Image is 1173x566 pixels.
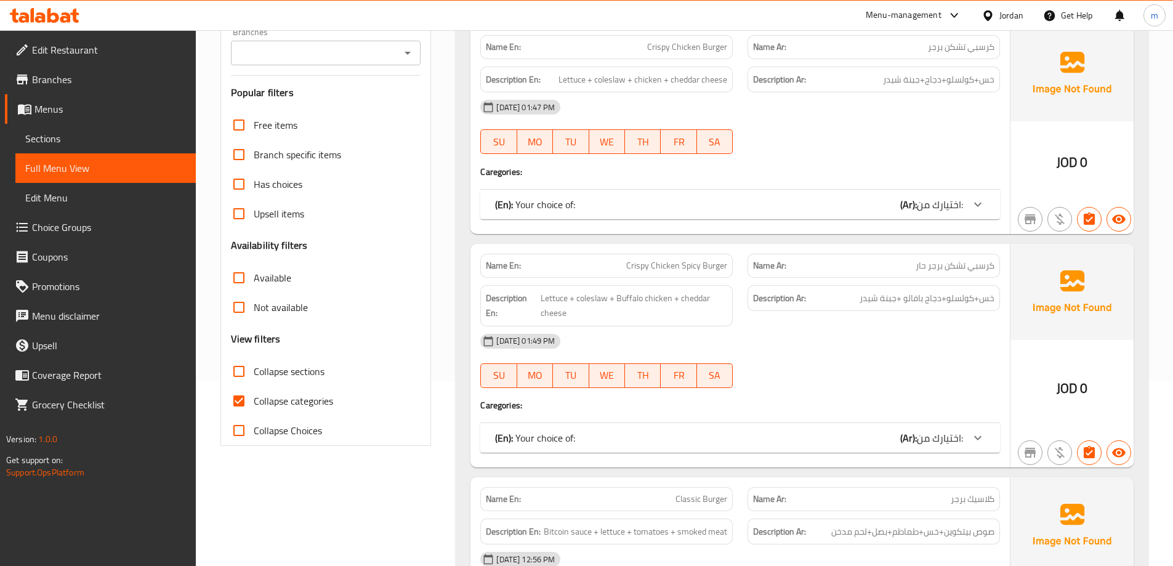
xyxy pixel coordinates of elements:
b: (Ar): [900,429,917,447]
span: 0 [1080,376,1087,400]
button: FR [661,363,696,388]
span: MO [522,366,548,384]
strong: Description Ar: [753,72,806,87]
strong: Description En: [486,524,541,540]
button: Available [1106,440,1131,465]
span: Get support on: [6,452,63,468]
span: اختيارك من: [917,429,963,447]
button: TH [625,363,661,388]
a: Branches [5,65,196,94]
span: m [1151,9,1158,22]
span: Full Menu View [25,161,186,176]
strong: Name En: [486,259,521,272]
span: SU [486,133,512,151]
h3: Popular filters [231,86,421,100]
span: Upsell [32,338,186,353]
span: Lettuce + coleslaw + Buffalo chicken + cheddar cheese [541,291,727,321]
h4: Caregories: [480,399,1000,411]
span: [DATE] 12:56 PM [491,554,560,565]
span: Promotions [32,279,186,294]
a: Promotions [5,272,196,301]
span: TU [558,133,584,151]
span: Menu disclaimer [32,309,186,323]
strong: Description En: [486,291,538,321]
span: Edit Restaurant [32,42,186,57]
span: Upsell items [254,206,304,221]
span: SU [486,366,512,384]
h3: View filters [231,332,281,346]
a: Choice Groups [5,212,196,242]
span: Has choices [254,177,302,192]
button: TH [625,129,661,154]
a: Edit Menu [15,183,196,212]
span: Coupons [32,249,186,264]
button: Purchased item [1047,207,1072,232]
button: Has choices [1077,440,1102,465]
a: Coverage Report [5,360,196,390]
span: [DATE] 01:49 PM [491,335,560,347]
span: Sections [25,131,186,146]
strong: Name Ar: [753,259,786,272]
a: Sections [15,124,196,153]
a: Full Menu View [15,153,196,183]
span: Edit Menu [25,190,186,205]
a: Menus [5,94,196,124]
button: WE [589,129,625,154]
a: Coupons [5,242,196,272]
span: SA [702,366,728,384]
button: Has choices [1077,207,1102,232]
strong: Name Ar: [753,493,786,506]
span: اختيارك من: [917,195,963,214]
strong: Name En: [486,493,521,506]
span: SA [702,133,728,151]
button: MO [517,363,553,388]
span: TH [630,133,656,151]
a: Menu disclaimer [5,301,196,331]
button: SU [480,129,517,154]
span: صوص بيتكوين+خس+طماطم+بصل+لحم مدخن [831,524,994,540]
button: Not branch specific item [1018,207,1042,232]
span: كلاسيك برجر [951,493,994,506]
img: Ae5nvW7+0k+MAAAAAElFTkSuQmCC [1010,244,1134,340]
span: Collapse sections [254,364,324,379]
span: خس+كولسلو+دجاج بافالو +جبنة شيدر [860,291,994,306]
div: Jordan [999,9,1023,22]
b: (Ar): [900,195,917,214]
span: Collapse Choices [254,423,322,438]
button: Purchased item [1047,440,1072,465]
span: 1.0.0 [38,431,57,447]
span: Branch specific items [254,147,341,162]
span: Not available [254,300,308,315]
span: Menus [34,102,186,116]
button: MO [517,129,553,154]
span: Free items [254,118,297,132]
span: 0 [1080,150,1087,174]
button: Available [1106,207,1131,232]
a: Support.OpsPlatform [6,464,84,480]
span: كرسبي تشكن برجر [928,41,994,54]
a: Upsell [5,331,196,360]
strong: Description Ar: [753,291,806,306]
span: Grocery Checklist [32,397,186,412]
span: خس+كولسلو+دجاج+جبنة شيدر [883,72,994,87]
span: WE [594,366,620,384]
span: Lettuce + coleslaw + chicken + cheddar cheese [558,72,727,87]
span: Collapse categories [254,394,333,408]
span: MO [522,133,548,151]
h3: Availability filters [231,238,308,253]
span: JOD [1057,150,1078,174]
span: Crispy Chicken Burger [647,41,727,54]
button: FR [661,129,696,154]
span: كرسبي تشكن برجر حار [916,259,994,272]
button: Open [399,44,416,62]
div: (En): Your choice of:(Ar):اختيارك من: [480,190,1000,219]
span: Classic Burger [675,493,727,506]
span: TU [558,366,584,384]
span: [DATE] 01:47 PM [491,102,560,113]
span: FR [666,366,691,384]
img: Ae5nvW7+0k+MAAAAAElFTkSuQmCC [1010,25,1134,121]
strong: Name En: [486,41,521,54]
span: Branches [32,72,186,87]
span: Choice Groups [32,220,186,235]
h4: Caregories: [480,166,1000,178]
